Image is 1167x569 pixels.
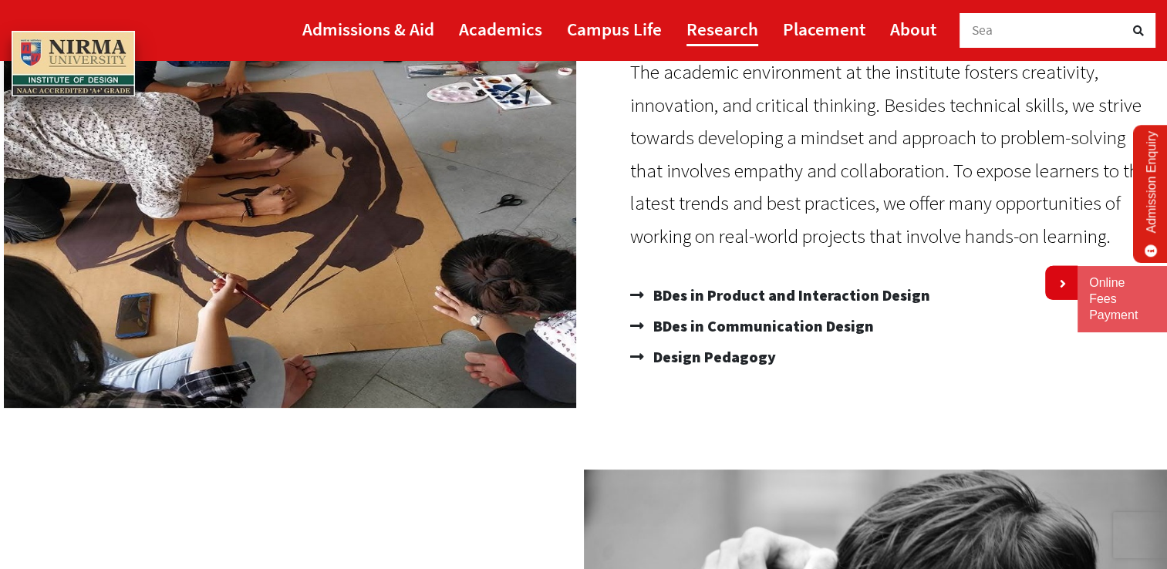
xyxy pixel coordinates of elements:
p: The academic environment at the institute fosters creativity, innovation, and critical thinking. ... [630,56,1152,252]
span: BDes in Communication Design [649,311,874,342]
a: About [890,12,936,46]
a: Admissions & Aid [302,12,434,46]
a: Design Pedagogy [630,342,1152,372]
a: Campus Life [567,12,662,46]
span: Sea [972,22,993,39]
a: Online Fees Payment [1089,275,1155,323]
a: Academics [459,12,542,46]
img: main_logo [12,31,135,97]
span: BDes in Product and Interaction Design [649,280,930,311]
span: Design Pedagogy [649,342,776,372]
a: Placement [783,12,865,46]
a: BDes in Product and Interaction Design [630,280,1152,311]
a: BDes in Communication Design [630,311,1152,342]
a: Research [686,12,758,46]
